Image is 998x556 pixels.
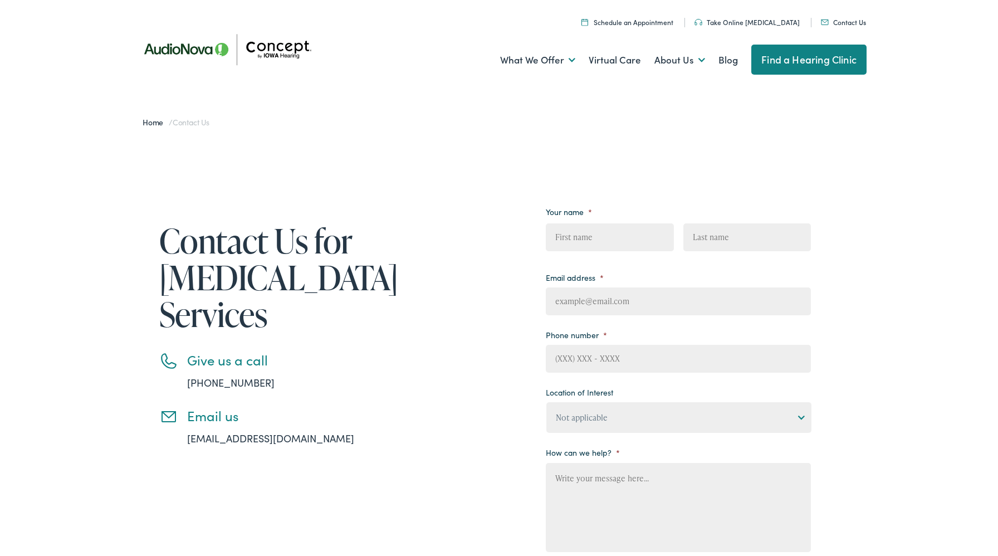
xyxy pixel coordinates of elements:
[187,408,388,424] h3: Email us
[187,431,354,445] a: [EMAIL_ADDRESS][DOMAIN_NAME]
[694,17,800,27] a: Take Online [MEDICAL_DATA]
[173,116,209,128] span: Contact Us
[187,375,275,389] a: [PHONE_NUMBER]
[159,222,388,333] h1: Contact Us for [MEDICAL_DATA] Services
[546,207,592,217] label: Your name
[500,40,575,81] a: What We Offer
[546,223,673,251] input: First name
[821,17,866,27] a: Contact Us
[751,45,867,75] a: Find a Hearing Clinic
[546,272,604,282] label: Email address
[187,352,388,368] h3: Give us a call
[589,40,641,81] a: Virtual Care
[546,387,613,397] label: Location of Interest
[821,19,829,25] img: utility icon
[143,116,169,128] a: Home
[546,345,811,373] input: (XXX) XXX - XXXX
[546,287,811,315] input: example@email.com
[694,19,702,26] img: utility icon
[546,330,607,340] label: Phone number
[718,40,738,81] a: Blog
[683,223,811,251] input: Last name
[143,116,209,128] span: /
[546,447,620,457] label: How can we help?
[654,40,705,81] a: About Us
[581,17,673,27] a: Schedule an Appointment
[581,18,588,26] img: A calendar icon to schedule an appointment at Concept by Iowa Hearing.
